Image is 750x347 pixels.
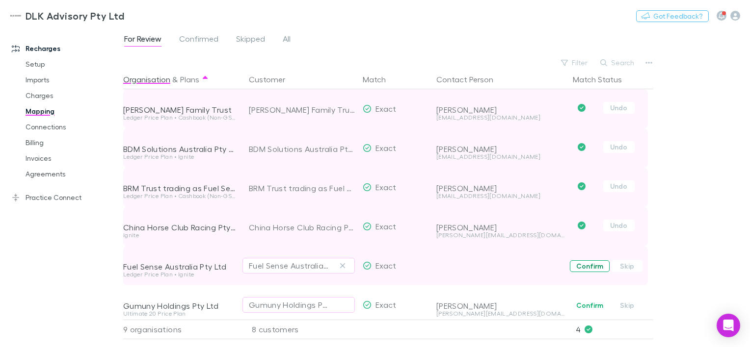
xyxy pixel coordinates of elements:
[26,10,124,22] h3: DLK Advisory Pty Ltd
[578,104,586,112] svg: Confirmed
[16,88,129,103] a: Charges
[4,4,130,27] a: DLK Advisory Pty Ltd
[603,180,635,192] button: Undo
[10,10,22,22] img: DLK Advisory Pty Ltd's Logo
[249,90,355,129] div: [PERSON_NAME] Family Trust
[2,190,129,205] a: Practice Connect
[124,34,161,47] span: For Review
[241,320,359,339] div: 8 customers
[16,72,129,88] a: Imports
[179,34,218,47] span: Confirmed
[249,208,355,247] div: China Horse Club Racing Pty Ltd
[123,183,237,193] div: BRM Trust trading as Fuel Sense
[578,143,586,151] svg: Confirmed
[578,222,586,229] svg: Confirmed
[436,183,565,193] div: [PERSON_NAME]
[375,300,397,309] span: Exact
[436,193,565,199] div: [EMAIL_ADDRESS][DOMAIN_NAME]
[436,144,565,154] div: [PERSON_NAME]
[123,320,241,339] div: 9 organisations
[123,262,237,272] div: Fuel Sense Australia Pty Ltd
[249,129,355,169] div: BDM Solutions Australia Pty Ltd
[123,70,237,89] div: &
[16,56,129,72] a: Setup
[249,169,355,208] div: BRM Trust trading as Fuel Sense
[123,115,237,121] div: Ledger Price Plan • Cashbook (Non-GST) Price Plan
[578,182,586,190] svg: Confirmed
[16,119,129,135] a: Connections
[16,166,129,182] a: Agreements
[636,10,709,22] button: Got Feedback?
[123,154,237,160] div: Ledger Price Plan • Ignite
[375,143,397,152] span: Exact
[249,299,329,311] div: Gumuny Holdings Pty Ltd
[436,311,565,317] div: [PERSON_NAME][EMAIL_ADDRESS][DOMAIN_NAME]
[570,260,610,272] button: Confirm
[375,104,397,113] span: Exact
[123,70,170,89] button: Organisation
[436,154,565,160] div: [EMAIL_ADDRESS][DOMAIN_NAME]
[180,70,199,89] button: Plans
[283,34,291,47] span: All
[16,135,129,150] a: Billing
[611,299,643,311] button: Skip
[603,220,635,231] button: Undo
[436,232,565,238] div: [PERSON_NAME][EMAIL_ADDRESS][DOMAIN_NAME]
[236,34,265,47] span: Skipped
[123,301,237,311] div: Gumuny Holdings Pty Ltd
[249,260,329,272] div: Fuel Sense Australia Pty Ltd
[242,258,355,273] button: Fuel Sense Australia Pty Ltd
[16,103,129,119] a: Mapping
[16,150,129,166] a: Invoices
[611,260,643,272] button: Skip
[573,70,634,89] button: Match Status
[595,57,640,69] button: Search
[123,311,237,317] div: Ultimate 20 Price Plan
[436,115,565,121] div: [EMAIL_ADDRESS][DOMAIN_NAME]
[436,105,565,115] div: [PERSON_NAME]
[249,70,297,89] button: Customer
[436,70,505,89] button: Contact Person
[576,320,653,339] p: 4
[375,222,397,231] span: Exact
[363,70,398,89] button: Match
[123,223,237,232] div: China Horse Club Racing Pty Ltd
[123,272,237,277] div: Ledger Price Plan • Ignite
[123,144,237,154] div: BDM Solutions Australia Pty Ltd
[717,314,740,337] div: Open Intercom Messenger
[603,141,635,153] button: Undo
[375,261,397,270] span: Exact
[2,41,129,56] a: Recharges
[123,232,237,238] div: Ignite
[436,301,565,311] div: [PERSON_NAME]
[603,102,635,114] button: Undo
[375,182,397,192] span: Exact
[123,193,237,199] div: Ledger Price Plan • Cashbook (Non-GST) Price Plan
[123,105,237,115] div: [PERSON_NAME] Family Trust
[242,297,355,313] button: Gumuny Holdings Pty Ltd
[436,223,565,232] div: [PERSON_NAME]
[556,57,593,69] button: Filter
[570,299,610,311] button: Confirm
